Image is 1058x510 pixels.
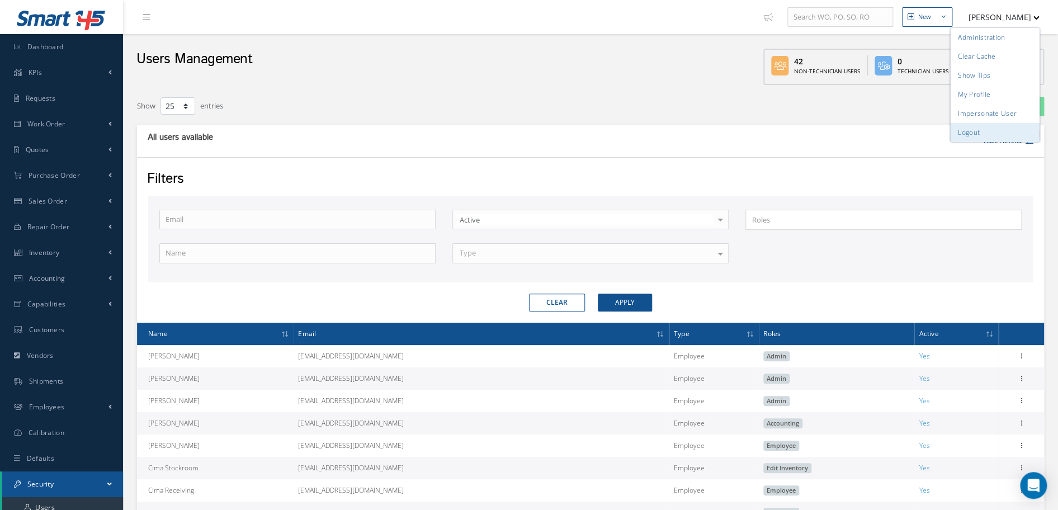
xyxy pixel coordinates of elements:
[139,169,1040,190] div: Filters
[29,402,65,412] span: Employees
[136,51,252,68] h2: Users Management
[950,85,1040,104] a: My Profile
[919,396,929,405] span: Yes
[763,463,811,473] span: Edit Inventory
[29,376,64,386] span: Shipments
[294,390,669,412] td: [EMAIL_ADDRESS][DOMAIN_NAME]
[294,479,669,502] td: [EMAIL_ADDRESS][DOMAIN_NAME]
[1020,472,1047,499] div: Open Intercom Messenger
[763,328,781,338] span: Roles
[27,351,54,360] span: Vendors
[294,435,669,457] td: [EMAIL_ADDRESS][DOMAIN_NAME]
[529,294,585,311] button: Clear
[919,351,929,361] span: Yes
[669,457,759,479] td: Employee
[27,42,64,51] span: Dashboard
[763,418,802,428] span: Accounting
[950,123,1040,142] a: Logout
[763,441,799,451] span: Employee
[919,328,938,338] span: Active
[294,457,669,479] td: [EMAIL_ADDRESS][DOMAIN_NAME]
[950,66,1040,85] a: Show Tips
[27,479,54,489] span: Security
[29,325,65,334] span: Customers
[294,367,669,390] td: [EMAIL_ADDRESS][DOMAIN_NAME]
[794,67,860,75] div: Non-Technician Users
[950,104,1040,123] a: Impersonate User
[669,345,759,367] td: Employee
[669,412,759,435] td: Employee
[159,210,436,230] input: Email
[137,435,294,457] td: [PERSON_NAME]
[898,67,948,75] div: Technician Users
[794,55,860,67] div: 42
[294,345,669,367] td: [EMAIL_ADDRESS][DOMAIN_NAME]
[29,171,80,180] span: Purchase Order
[2,471,123,497] a: Security
[919,374,929,383] span: Yes
[27,119,65,129] span: Work Order
[950,28,1040,47] a: Administration
[958,6,1040,28] button: [PERSON_NAME]
[763,485,799,495] span: Employee
[919,418,929,428] span: Yes
[763,351,790,361] span: Admin
[669,390,759,412] td: Employee
[159,243,436,263] input: Name
[298,328,316,338] span: Email
[902,7,952,27] button: New
[669,479,759,502] td: Employee
[29,273,65,283] span: Accounting
[144,132,367,143] div: All users available
[27,222,70,232] span: Repair Order
[669,435,759,457] td: Employee
[29,428,64,437] span: Calibration
[148,328,168,338] span: Name
[26,145,49,154] span: Quotes
[950,47,1040,66] a: Clear Cache
[29,248,60,257] span: Inventory
[137,412,294,435] td: [PERSON_NAME]
[294,412,669,435] td: [EMAIL_ADDRESS][DOMAIN_NAME]
[898,55,948,67] div: 0
[669,367,759,390] td: Employee
[26,93,55,103] span: Requests
[137,479,294,502] td: Cima Receiving
[787,7,893,27] input: Search WO, PO, SO, RO
[457,214,714,225] span: Active
[137,345,294,367] td: [PERSON_NAME]
[747,214,1015,226] input: Search for option
[137,367,294,390] td: [PERSON_NAME]
[27,299,66,309] span: Capabilities
[919,485,929,495] span: Yes
[27,454,54,463] span: Defaults
[29,196,67,206] span: Sales Order
[919,463,929,473] span: Yes
[200,96,223,112] label: entries
[918,12,931,22] div: New
[674,328,689,338] span: Type
[29,68,42,77] span: KPIs
[137,96,155,112] label: Show
[137,390,294,412] td: [PERSON_NAME]
[137,457,294,479] td: Cima Stockroom
[763,374,790,384] span: Admin
[598,294,652,311] button: Apply
[919,441,929,450] span: Yes
[457,248,476,259] span: Type
[763,396,790,406] span: Admin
